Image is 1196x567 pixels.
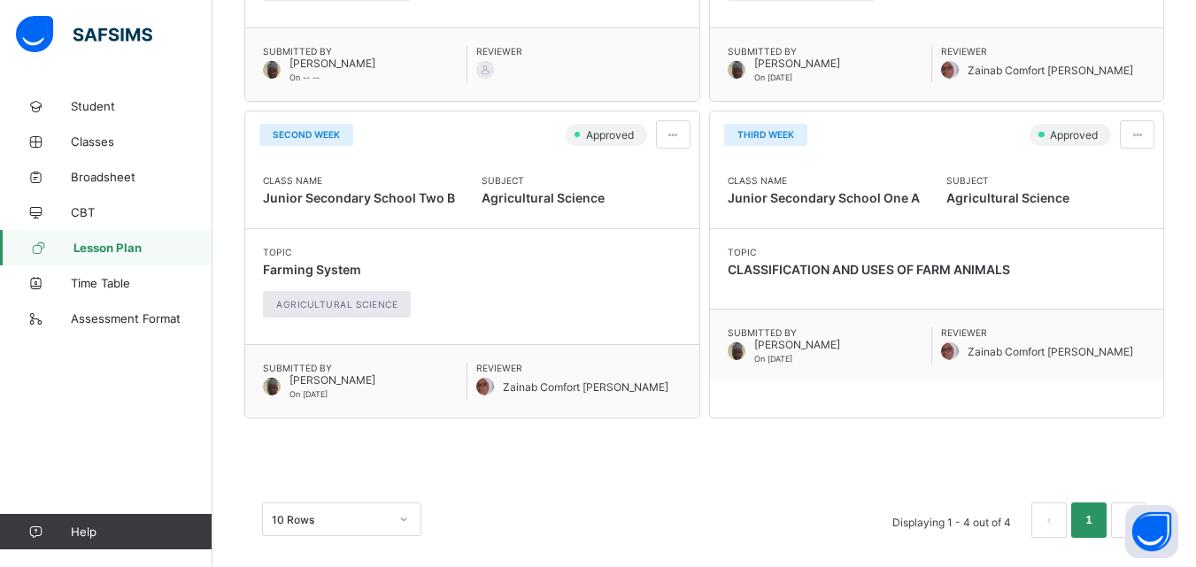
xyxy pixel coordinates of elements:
[482,186,605,211] span: Agricultural Science
[476,46,681,57] span: Reviewer
[941,46,1146,57] span: Reviewer
[71,170,212,184] span: Broadsheet
[273,129,340,140] span: Second week
[946,175,1069,186] span: Subject
[754,57,840,70] span: [PERSON_NAME]
[73,241,212,255] span: Lesson Plan
[503,380,668,394] span: Zainab Comfort [PERSON_NAME]
[968,64,1133,77] span: Zainab Comfort [PERSON_NAME]
[289,73,320,82] span: On -- --
[276,299,397,310] span: AGRICULTURAL SCIENCE
[272,513,389,526] div: 10 Rows
[71,276,212,290] span: Time Table
[263,363,467,373] span: Submitted By
[728,327,931,338] span: Submitted By
[1125,505,1178,558] button: Open asap
[476,363,681,373] span: Reviewer
[968,345,1133,358] span: Zainab Comfort [PERSON_NAME]
[728,190,920,205] span: Junior Secondary School One A
[71,134,212,149] span: Classes
[584,128,639,142] span: Approved
[941,327,1146,338] span: Reviewer
[728,247,1010,257] span: Topic
[263,175,455,186] span: Class Name
[263,247,420,257] span: Topic
[728,262,1010,277] span: CLASSIFICATION AND USES OF FARM ANIMALS
[1080,509,1097,532] a: 1
[737,129,794,140] span: Third week
[879,502,1024,538] li: Displaying 1 - 4 out of 4
[946,186,1069,211] span: Agricultural Science
[263,46,467,57] span: Submitted By
[71,205,212,219] span: CBT
[16,16,152,53] img: safsims
[1031,502,1067,538] button: prev page
[289,57,375,70] span: [PERSON_NAME]
[263,190,455,205] span: Junior Secondary School Two B
[1111,502,1146,538] li: 下一页
[482,175,605,186] span: Subject
[1048,128,1103,142] span: Approved
[754,354,792,364] span: On [DATE]
[754,338,840,351] span: [PERSON_NAME]
[728,175,920,186] span: Class Name
[71,99,212,113] span: Student
[289,373,375,387] span: [PERSON_NAME]
[728,46,931,57] span: Submitted By
[289,389,328,399] span: On [DATE]
[71,311,212,326] span: Assessment Format
[1111,502,1146,538] button: next page
[1031,502,1067,538] li: 上一页
[754,73,792,82] span: On [DATE]
[263,262,361,277] span: Farming System
[1071,502,1107,538] li: 1
[71,525,212,539] span: Help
